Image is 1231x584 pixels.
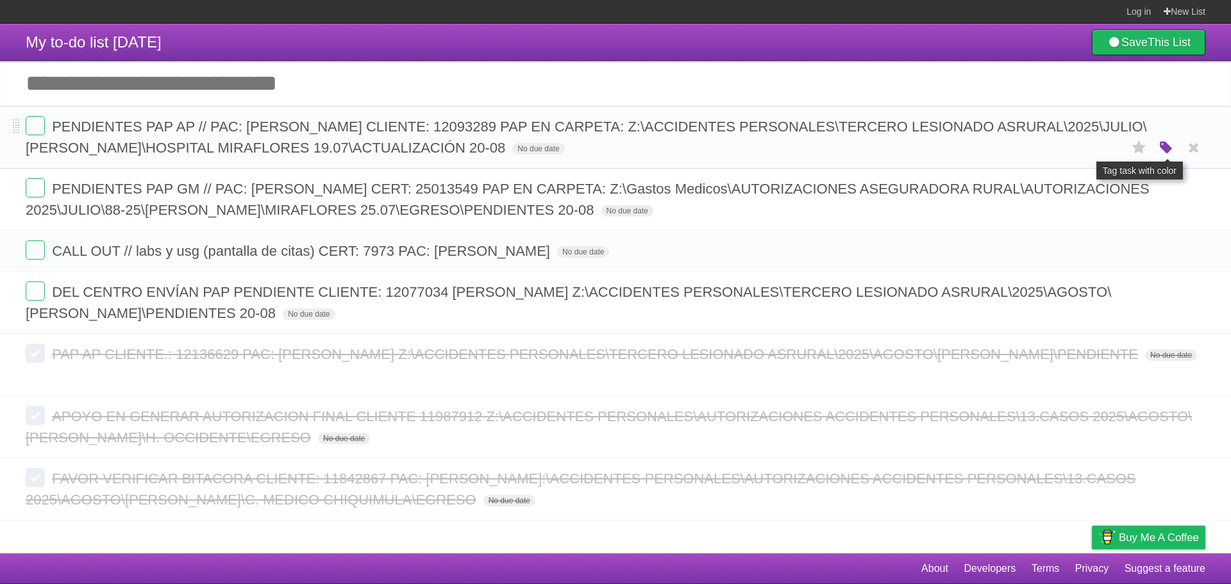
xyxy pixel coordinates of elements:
[1092,526,1205,549] a: Buy me a coffee
[26,468,45,487] label: Done
[1075,556,1109,581] a: Privacy
[1145,349,1197,361] span: No due date
[1148,36,1191,49] b: This List
[483,495,535,506] span: No due date
[26,284,1111,321] span: DEL CENTRO ENVÍAN PAP PENDIENTE CLIENTE: 12077034 [PERSON_NAME] Z:\ACCIDENTES PERSONALES\TERCERO ...
[1032,556,1060,581] a: Terms
[26,181,1150,218] span: PENDIENTES PAP GM // PAC: [PERSON_NAME] CERT: 25013549 PAP EN CARPETA: Z:\Gastos Medicos\AUTORIZA...
[26,240,45,260] label: Done
[26,344,45,363] label: Done
[283,308,335,320] span: No due date
[921,556,948,581] a: About
[1125,556,1205,581] a: Suggest a feature
[26,281,45,301] label: Done
[964,556,1016,581] a: Developers
[52,243,553,259] span: CALL OUT // labs y usg (pantalla de citas) CERT: 7973 PAC: [PERSON_NAME]
[52,346,1141,362] span: PAP AP CLIENTE.: 12136629 PAC: [PERSON_NAME] Z:\ACCIDENTES PERSONALES\TERCERO LESIONADO ASRURAL\2...
[26,119,1147,156] span: PENDIENTES PAP AP // PAC: [PERSON_NAME] CLIENTE: 12093289 PAP EN CARPETA: Z:\ACCIDENTES PERSONALE...
[512,143,564,154] span: No due date
[26,33,162,51] span: My to-do list [DATE]
[26,408,1192,446] span: APOYO EN GENERAR AUTORIZACION FINAL CLIENTE 11987912 Z:\ACCIDENTES PERSONALES\AUTORIZACIONES ACCI...
[557,246,609,258] span: No due date
[318,433,370,444] span: No due date
[26,178,45,197] label: Done
[1127,137,1151,158] label: Star task
[1119,526,1199,549] span: Buy me a coffee
[26,406,45,425] label: Done
[1098,526,1116,548] img: Buy me a coffee
[26,471,1136,508] span: FAVOR VERIFICAR BITACORA CLIENTE: 11842867 PAC: [PERSON_NAME]:\ACCIDENTES PERSONALES\AUTORIZACION...
[26,116,45,135] label: Done
[601,205,653,217] span: No due date
[1092,29,1205,55] a: SaveThis List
